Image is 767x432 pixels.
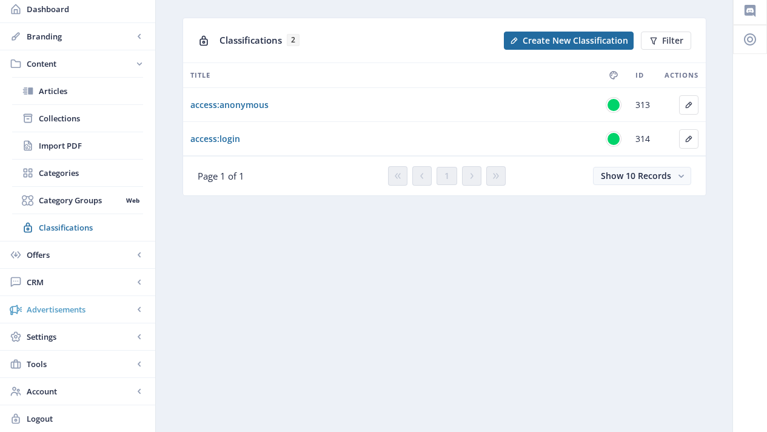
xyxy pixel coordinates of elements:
span: Show 10 Records [601,170,671,181]
span: Import PDF [39,140,143,152]
a: access:login [190,132,240,146]
nb-badge: Web [122,194,143,206]
span: Classifications [219,34,282,46]
span: Content [27,58,133,70]
a: New page [497,32,634,50]
span: Logout [27,413,146,425]
span: 313 [635,99,650,110]
span: Branding [27,30,133,42]
a: Edit page [679,98,698,109]
span: CRM [27,276,133,288]
span: Page 1 of 1 [198,170,244,182]
a: access:anonymous [190,98,269,112]
button: Create New Classification [504,32,634,50]
button: Filter [641,32,691,50]
span: 1 [444,171,449,181]
span: Tools [27,358,133,370]
span: Account [27,385,133,397]
button: 1 [437,167,457,185]
button: Show 10 Records [593,167,691,185]
span: Categories [39,167,143,179]
a: Import PDF [12,132,143,159]
span: Category Groups [39,194,122,206]
span: 314 [635,133,650,144]
a: Articles [12,78,143,104]
span: Settings [27,331,133,343]
span: Advertisements [27,303,133,316]
span: Articles [39,85,143,97]
span: Actions [665,68,698,83]
span: Offers [27,249,133,261]
span: Create New Classification [523,36,628,46]
a: Categories [12,160,143,186]
span: Title [190,68,210,83]
a: Category GroupsWeb [12,187,143,214]
a: Classifications [12,214,143,241]
span: Collections [39,112,143,124]
a: Collections [12,105,143,132]
a: Edit page [679,132,698,143]
span: ID [635,68,644,83]
span: Classifications [39,221,143,234]
span: 2 [287,34,300,46]
span: Dashboard [27,3,146,15]
span: Filter [662,36,683,46]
